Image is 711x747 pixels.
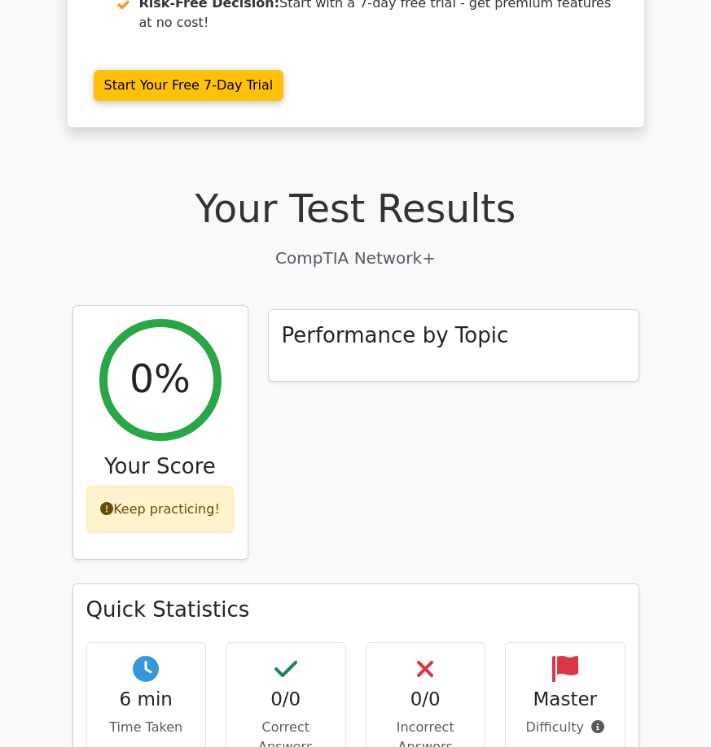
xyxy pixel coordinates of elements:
h4: 0/0 [239,688,332,711]
h4: 0/0 [380,688,472,711]
a: Start Your Free 7-Day Trial [94,70,284,101]
h3: Your Score [86,454,235,479]
h1: Your Test Results [72,186,639,233]
p: CompTIA Network+ [72,246,639,270]
div: Keep practicing! [86,486,234,533]
p: Difficulty [519,718,612,737]
h4: Master [519,688,612,711]
h4: 6 min [100,688,193,711]
h3: Performance by Topic [282,323,509,348]
h2: 0% [129,356,191,403]
p: Time Taken [100,718,193,737]
h3: Quick Statistics [86,597,625,622]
